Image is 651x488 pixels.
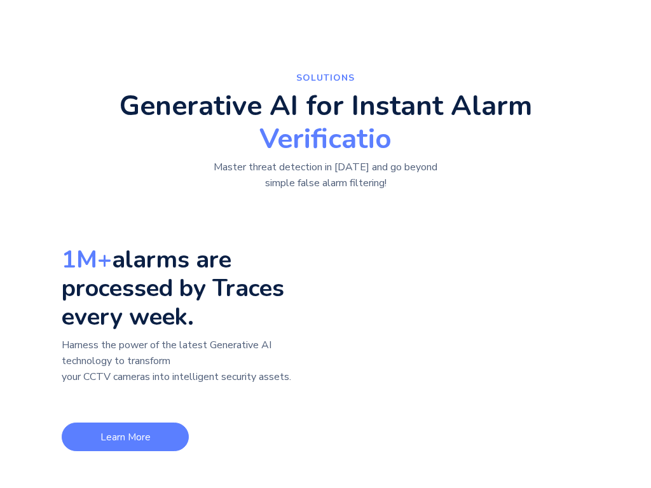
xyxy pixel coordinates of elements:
[120,125,532,153] span: Verificatio
[62,338,271,368] span: Harness the power of the latest Generative AI technology to transform
[120,87,532,125] span: Generative AI for Instant Alarm
[265,176,387,190] span: simple false alarm filtering!
[62,370,291,384] span: your CCTV cameras into intelligent security assets.
[167,70,484,86] p: SolutionS
[62,243,284,333] span: alarms are processed by Traces every week.
[214,160,437,174] span: Master threat detection in [DATE] and go beyond
[62,423,189,451] a: Learn More
[62,243,112,276] strong: 1M+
